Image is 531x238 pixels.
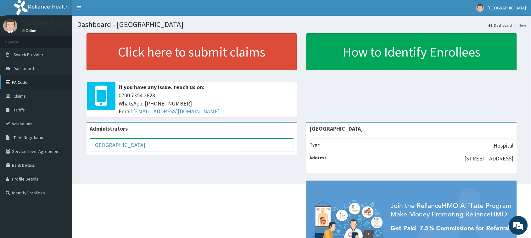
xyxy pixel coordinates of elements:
span: Tariffs [14,107,25,113]
b: Address [310,155,327,160]
h1: Dashboard - [GEOGRAPHIC_DATA] [77,20,526,29]
a: Click here to submit claims [87,33,297,70]
textarea: Type your message and hit 'Enter' [3,171,120,193]
p: Hospital [494,142,514,150]
b: Administrators [90,125,128,132]
a: [EMAIL_ADDRESS][DOMAIN_NAME] [133,108,220,115]
strong: [GEOGRAPHIC_DATA] [310,125,363,132]
span: Switch Providers [14,52,46,57]
span: Claims [14,93,26,99]
p: [STREET_ADDRESS] [465,154,514,163]
a: How to Identify Enrollees [306,33,517,70]
a: Dashboard [489,23,512,28]
div: Minimize live chat window [103,3,118,18]
span: Dashboard [14,66,34,71]
a: Online [22,28,37,33]
span: Tariff Negotiation [14,135,46,140]
div: Chat with us now [33,35,106,43]
b: Type [310,142,320,148]
span: We're online! [36,79,87,143]
a: [GEOGRAPHIC_DATA] [93,141,145,149]
img: User Image [476,4,484,12]
span: 0700 7354 2623 WhatsApp: [PHONE_NUMBER] Email: [119,91,294,116]
p: [GEOGRAPHIC_DATA] [22,20,74,26]
li: Here [513,23,526,28]
img: d_794563401_company_1708531726252_794563401 [12,31,25,47]
b: If you have any issue, reach us on: [119,84,204,91]
img: User Image [3,19,17,33]
span: [GEOGRAPHIC_DATA] [488,5,526,11]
